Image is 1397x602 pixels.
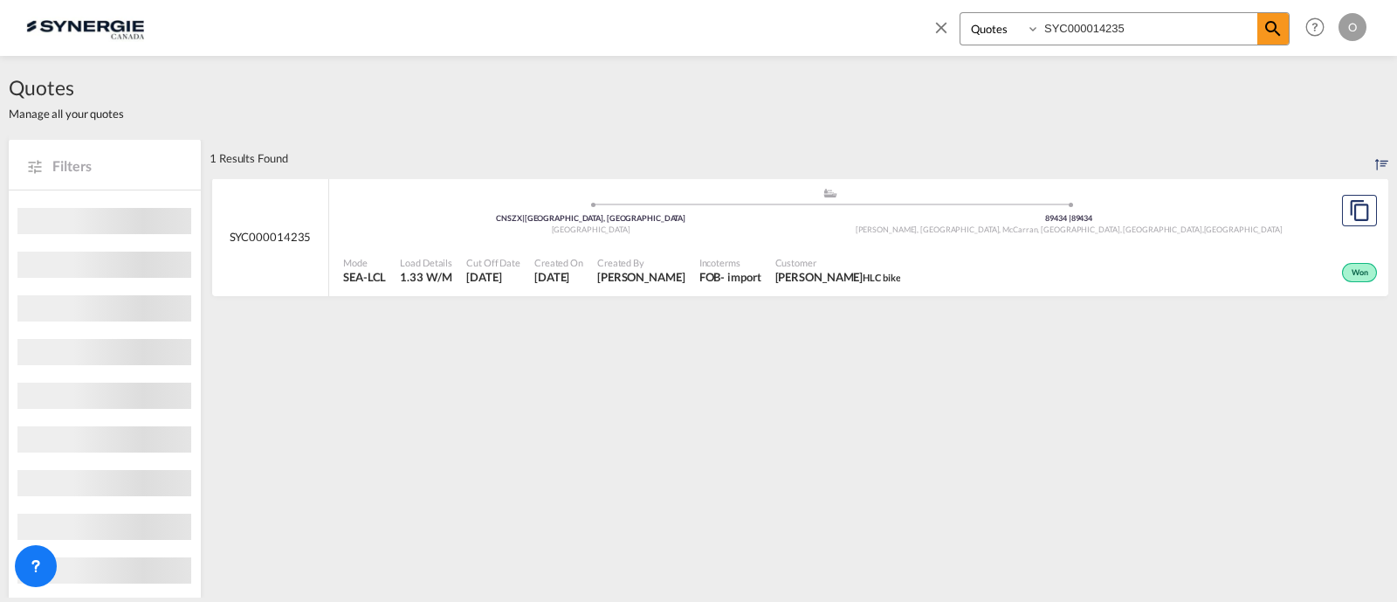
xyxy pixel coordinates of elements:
[9,106,124,121] span: Manage all your quotes
[400,256,452,269] span: Load Details
[1040,13,1257,44] input: Enter Quotation Number
[1263,18,1283,39] md-icon: icon-magnify
[1204,225,1283,234] span: [GEOGRAPHIC_DATA]
[210,139,288,177] div: 1 Results Found
[775,269,901,285] span: Hala Laalj HLC bike
[863,272,900,283] span: HLC bike
[52,156,183,176] span: Filters
[343,269,386,285] span: SEA-LCL
[496,213,685,223] span: CNSZX [GEOGRAPHIC_DATA], [GEOGRAPHIC_DATA]
[1069,213,1071,223] span: |
[26,8,144,47] img: 1f56c880d42311ef80fc7dca854c8e59.png
[1342,195,1377,226] button: Copy Quote
[1339,13,1366,41] div: O
[212,178,1388,297] div: SYC000014235 assets/icons/custom/ship-fill.svgassets/icons/custom/roll-o-plane.svgOriginShenzhen,...
[534,269,583,285] span: 21 Aug 2025
[932,12,960,54] span: icon-close
[552,225,630,234] span: [GEOGRAPHIC_DATA]
[1071,213,1093,223] span: 89434
[775,256,901,269] span: Customer
[1349,200,1370,221] md-icon: assets/icons/custom/copyQuote.svg
[466,269,520,285] span: 21 Aug 2025
[9,73,124,101] span: Quotes
[856,225,1204,234] span: [PERSON_NAME], [GEOGRAPHIC_DATA], McCarran, [GEOGRAPHIC_DATA], [GEOGRAPHIC_DATA]
[597,256,685,269] span: Created By
[597,269,685,285] span: Rosa Ho
[1300,12,1339,44] div: Help
[720,269,760,285] div: - import
[699,269,761,285] div: FOB import
[1202,225,1204,234] span: ,
[699,269,721,285] div: FOB
[230,229,312,245] span: SYC000014235
[1342,263,1377,282] div: Won
[1375,139,1388,177] div: Sort by: Created On
[932,17,951,37] md-icon: icon-close
[343,256,386,269] span: Mode
[1352,267,1373,280] span: Won
[400,270,451,284] span: 1.33 W/M
[534,256,583,269] span: Created On
[1257,13,1289,45] span: icon-magnify
[820,189,841,197] md-icon: assets/icons/custom/ship-fill.svg
[699,256,761,269] span: Incoterms
[522,213,525,223] span: |
[466,256,520,269] span: Cut Off Date
[1300,12,1330,42] span: Help
[1045,213,1070,223] span: 89434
